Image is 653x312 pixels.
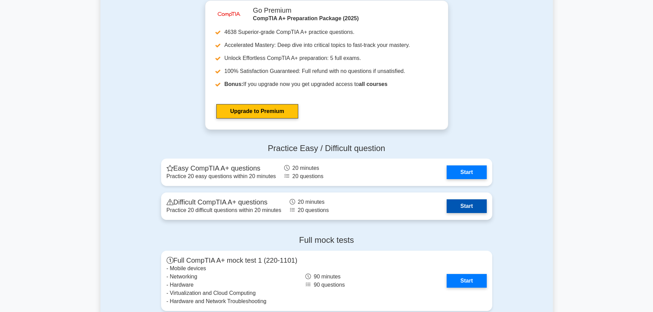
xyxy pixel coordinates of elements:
[447,165,486,179] a: Start
[447,199,486,213] a: Start
[161,143,492,153] h4: Practice Easy / Difficult question
[216,104,298,118] a: Upgrade to Premium
[447,274,486,288] a: Start
[161,235,492,245] h4: Full mock tests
